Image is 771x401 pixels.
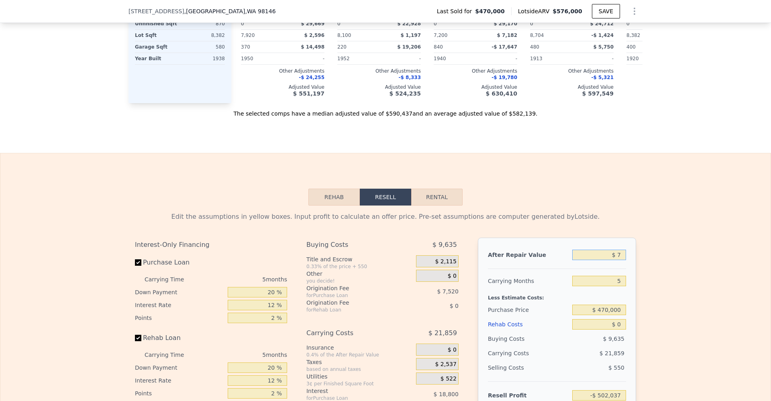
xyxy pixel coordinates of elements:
[306,352,413,358] div: 0.4% of the After Repair Value
[304,33,324,38] span: $ 2,596
[241,21,244,26] span: 0
[135,255,224,270] label: Purchase Loan
[145,273,197,286] div: Carrying Time
[135,335,141,341] input: Rehab Loan
[337,53,377,64] div: 1952
[608,364,624,371] span: $ 550
[530,44,539,50] span: 480
[488,346,538,360] div: Carrying Costs
[488,288,626,303] div: Less Estimate Costs:
[306,381,413,387] div: 3¢ per Finished Square Foot
[135,212,636,222] div: Edit the assumptions in yellow boxes. Input profit to calculate an offer price. Pre-set assumptio...
[434,391,459,397] span: $ 18,800
[592,75,614,80] span: -$ 5,321
[411,189,463,206] button: Rental
[592,4,620,18] button: SAVE
[603,336,624,342] span: $ 9,635
[306,278,413,284] div: you decide!
[437,7,475,15] span: Last Sold for
[488,274,569,288] div: Carrying Months
[145,348,197,361] div: Carrying Time
[182,30,225,41] div: 8,382
[390,90,421,97] span: $ 524,235
[590,21,614,26] span: $ 24,712
[135,53,178,64] div: Year Built
[434,44,443,50] span: 840
[518,7,553,15] span: Lotside ARV
[135,30,178,41] div: Lot Sqft
[306,326,396,340] div: Carrying Costs
[450,303,459,309] span: $ 0
[401,33,421,38] span: $ 1,197
[553,8,582,14] span: $576,000
[530,53,570,64] div: 1913
[337,44,347,50] span: 220
[441,375,457,383] span: $ 522
[182,41,225,53] div: 580
[626,44,636,50] span: 400
[594,44,614,50] span: $ 5,750
[135,18,178,29] div: Unfinished Sqft
[592,33,614,38] span: -$ 1,424
[530,33,544,38] span: 8,704
[626,21,630,26] span: 0
[306,344,413,352] div: Insurance
[135,299,224,311] div: Interest Rate
[241,44,250,50] span: 370
[492,75,517,80] span: -$ 19,780
[337,68,421,74] div: Other Adjustments
[600,350,624,356] span: $ 21,859
[432,238,457,252] span: $ 9,635
[435,258,456,265] span: $ 2,115
[301,21,324,26] span: $ 29,669
[381,53,421,64] div: -
[488,332,569,346] div: Buying Costs
[435,361,456,368] span: $ 2,537
[182,53,225,64] div: 1938
[306,263,413,270] div: 0.33% of the price + 550
[475,7,505,15] span: $470,000
[626,68,710,74] div: Other Adjustments
[135,311,224,324] div: Points
[626,33,640,38] span: 8,382
[488,248,569,262] div: After Repair Value
[241,84,324,90] div: Adjusted Value
[306,292,396,299] div: for Purchase Loan
[434,33,447,38] span: 7,200
[626,84,710,90] div: Adjusted Value
[337,21,341,26] span: 0
[492,44,517,50] span: -$ 17,647
[337,33,351,38] span: 8,100
[530,84,614,90] div: Adjusted Value
[182,18,225,29] div: 870
[488,360,569,375] div: Selling Costs
[135,286,224,299] div: Down Payment
[306,284,396,292] div: Origination Fee
[399,75,421,80] span: -$ 8,333
[128,103,642,118] div: The selected comps have a median adjusted value of $590,437 and an average adjusted value of $582...
[308,189,360,206] button: Rehab
[434,84,517,90] div: Adjusted Value
[241,68,324,74] div: Other Adjustments
[437,288,458,295] span: $ 7,520
[397,44,421,50] span: $ 19,206
[200,273,287,286] div: 5 months
[306,270,413,278] div: Other
[626,3,642,19] button: Show Options
[184,7,276,15] span: , [GEOGRAPHIC_DATA]
[488,317,569,332] div: Rehab Costs
[135,374,224,387] div: Interest Rate
[128,7,184,15] span: [STREET_ADDRESS]
[200,348,287,361] div: 5 months
[530,21,533,26] span: 0
[306,299,396,307] div: Origination Fee
[428,326,457,340] span: $ 21,859
[306,358,413,366] div: Taxes
[477,53,517,64] div: -
[284,53,324,64] div: -
[306,366,413,373] div: based on annual taxes
[293,90,324,97] span: $ 551,197
[582,90,614,97] span: $ 597,549
[135,361,224,374] div: Down Payment
[135,259,141,266] input: Purchase Loan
